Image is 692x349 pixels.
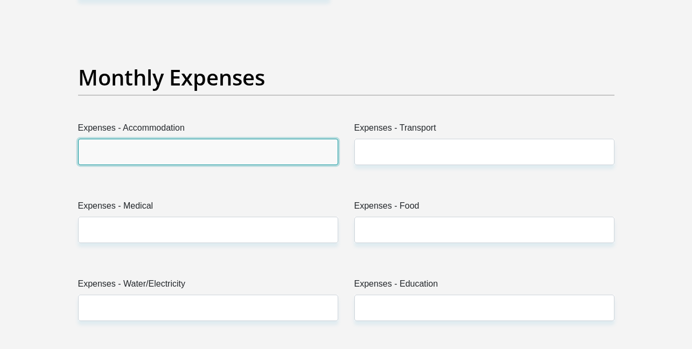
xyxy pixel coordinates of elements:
[78,200,338,217] label: Expenses - Medical
[354,200,614,217] label: Expenses - Food
[354,122,614,139] label: Expenses - Transport
[78,295,338,321] input: Expenses - Water/Electricity
[78,217,338,243] input: Expenses - Medical
[354,139,614,165] input: Expenses - Transport
[78,122,338,139] label: Expenses - Accommodation
[354,217,614,243] input: Expenses - Food
[78,65,614,90] h2: Monthly Expenses
[354,277,614,295] label: Expenses - Education
[78,139,338,165] input: Expenses - Accommodation
[78,277,338,295] label: Expenses - Water/Electricity
[354,295,614,321] input: Expenses - Education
